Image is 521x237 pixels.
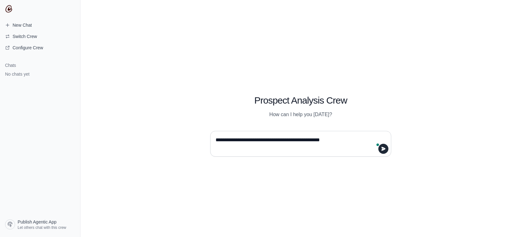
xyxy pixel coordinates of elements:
a: Publish Agentic App Let others chat with this crew [3,217,78,232]
button: Switch Crew [3,31,78,41]
iframe: Chat Widget [490,207,521,237]
textarea: To enrich screen reader interactions, please activate Accessibility in Grammarly extension settings [214,135,383,153]
a: Configure Crew [3,43,78,53]
span: Configure Crew [13,45,43,51]
p: How can I help you [DATE]? [210,111,391,118]
span: Switch Crew [13,33,37,40]
img: CrewAI Logo [5,5,13,13]
span: New Chat [13,22,32,28]
span: Publish Agentic App [18,219,57,225]
span: Let others chat with this crew [18,225,66,230]
a: New Chat [3,20,78,30]
h1: Prospect Analysis Crew [210,95,391,106]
